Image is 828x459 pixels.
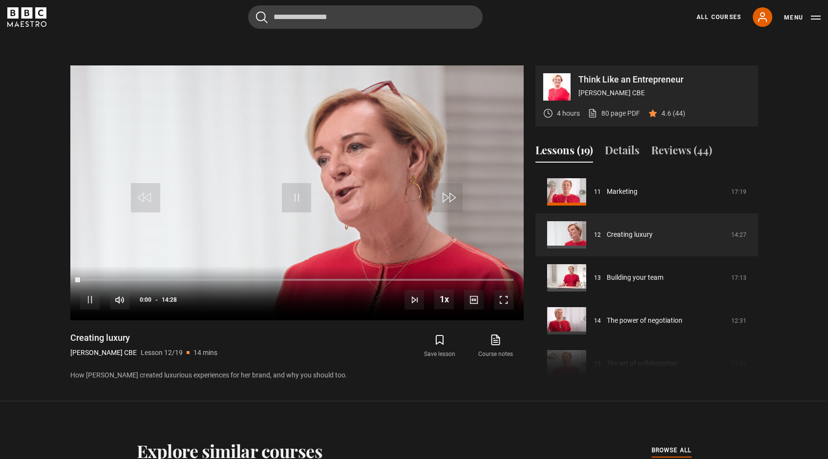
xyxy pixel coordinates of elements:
a: Course notes [467,332,523,360]
h1: Creating luxury [70,332,217,344]
p: 14 mins [193,348,217,358]
p: 4 hours [557,108,580,119]
span: - [155,296,158,303]
button: Pause [80,290,100,310]
p: Lesson 12/19 [141,348,183,358]
span: browse all [652,445,692,455]
input: Search [248,5,483,29]
button: Reviews (44) [651,142,712,163]
a: browse all [652,445,692,456]
a: 80 page PDF [588,108,640,119]
p: [PERSON_NAME] CBE [70,348,137,358]
a: Marketing [607,187,637,197]
button: Submit the search query [256,11,268,23]
a: Creating luxury [607,229,653,240]
p: Think Like an Entrepreneur [578,75,750,84]
div: Progress Bar [80,279,513,281]
a: All Courses [697,13,741,21]
button: Next Lesson [404,290,424,310]
button: Mute [110,290,129,310]
button: Playback Rate [434,290,454,309]
video-js: Video Player [70,65,524,320]
p: How [PERSON_NAME] created luxurious experiences for her brand, and why you should too. [70,370,524,380]
button: Fullscreen [494,290,513,310]
p: 4.6 (44) [661,108,685,119]
span: 14:28 [162,291,177,309]
a: The power of negotiation [607,315,682,326]
button: Details [605,142,639,163]
button: Captions [464,290,484,310]
p: [PERSON_NAME] CBE [578,88,750,98]
a: Building your team [607,272,663,283]
span: 0:00 [140,291,151,309]
button: Save lesson [412,332,467,360]
button: Lessons (19) [535,142,593,163]
button: Toggle navigation [784,13,821,22]
svg: BBC Maestro [7,7,46,27]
